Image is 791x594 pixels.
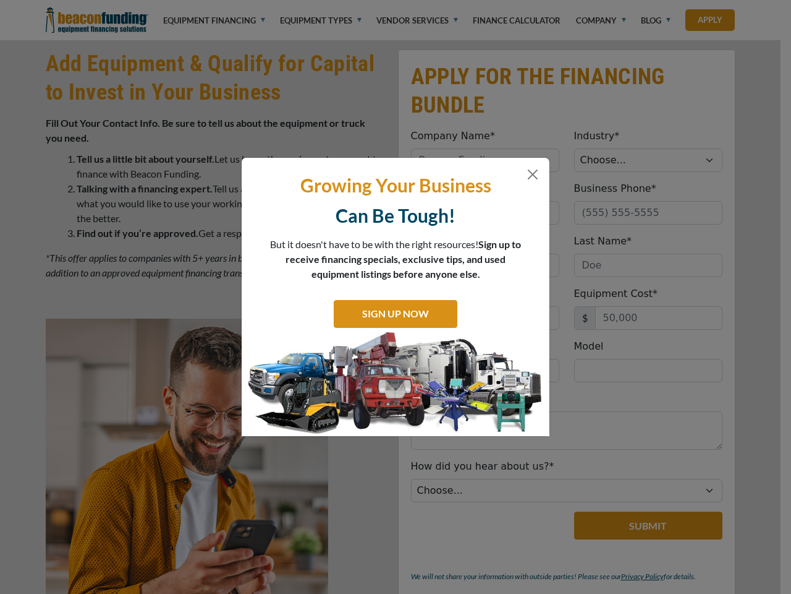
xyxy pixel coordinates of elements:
[269,237,522,282] p: But it doesn't have to be with the right resources!
[251,204,540,228] p: Can Be Tough!
[242,331,549,436] img: subscribe-modal.jpg
[251,173,540,197] p: Growing Your Business
[286,238,521,280] span: Sign up to receive financing specials, exclusive tips, and used equipment listings before anyone ...
[334,300,457,328] a: SIGN UP NOW
[525,167,540,182] button: Close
